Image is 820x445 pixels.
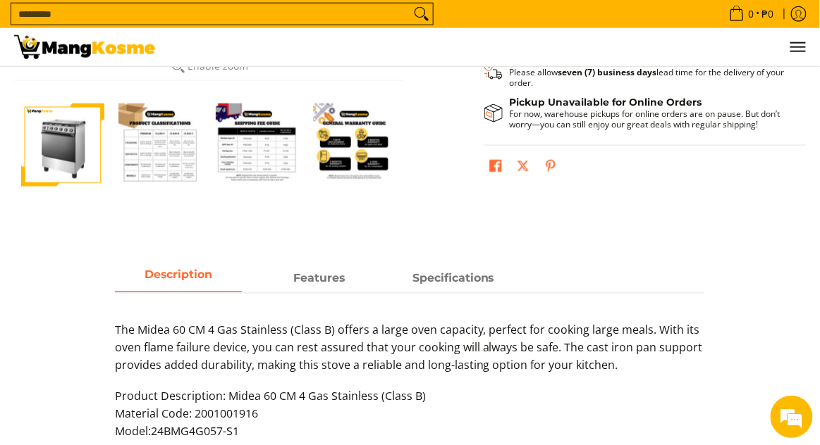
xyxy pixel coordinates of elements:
img: Midea 60 CM 4-Burner Stainless Gas Stove (Class A) l Mang Kosme [14,35,155,59]
span: 24BMG4G057-S1 [151,424,239,439]
button: Menu [789,28,806,66]
a: Description 1 [256,266,383,293]
img: Midea 60 CM 4 Gas Stainless, Gas Range (Class B)-2 [118,104,202,187]
p: The Midea 60 CM 4 Gas Stainless (Class B) offers a large oven capacity, perfect for cooking large... [115,322,705,388]
strong: seven (7) business days [558,66,657,78]
span: • [725,6,778,22]
span: ₱0 [760,9,776,19]
a: Description 2 [390,266,517,293]
p: Please allow lead time for the delivery of your order. [510,67,792,88]
a: Share on Facebook [486,156,506,180]
button: Search [410,4,433,25]
a: Pin on Pinterest [541,156,561,180]
ul: Customer Navigation [169,28,806,66]
strong: Specifications [412,272,494,285]
strong: Features [293,272,345,285]
img: Midea 60 CM 4 Gas Stainless, Gas Range (Class B)-3 [216,104,299,187]
img: midea-60cm-4-burner-stainless-gas-burner-full-view-mang-kosme [21,104,104,187]
strong: Pickup Unavailable for Online Orders [510,96,702,108]
nav: Main Menu [169,28,806,66]
a: Description [115,266,242,293]
span: Enable zoom [188,61,248,72]
img: general-warranty-guide-infographic-mang-kosme [313,104,396,187]
span: Description [115,266,242,292]
a: Post on X [513,156,533,180]
span: 0 [747,9,757,19]
button: Shipping & Delivery [484,55,792,88]
p: For now, warehouse pickups for online orders are on pause. But don’t worry—you can still enjoy ou... [510,108,792,130]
